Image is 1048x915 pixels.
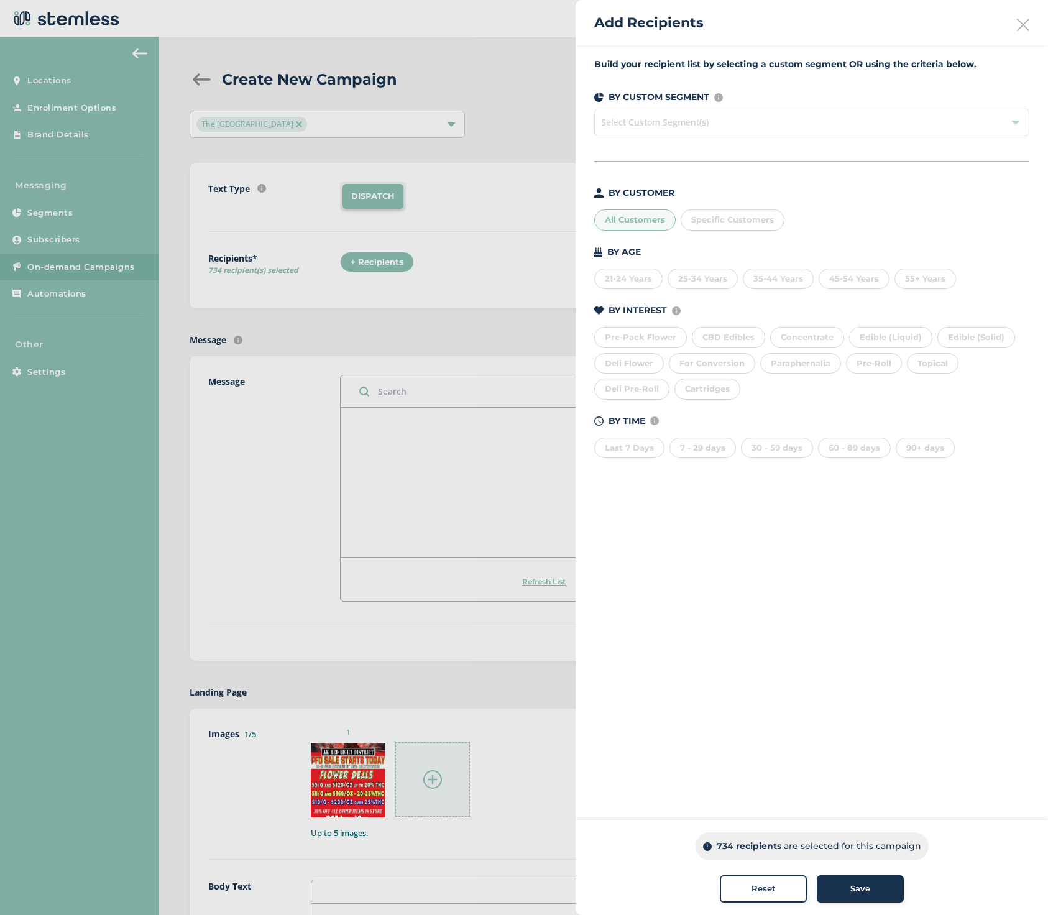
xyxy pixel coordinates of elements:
img: icon-info-236977d2.svg [650,416,659,425]
div: Last 7 Days [594,438,664,459]
p: are selected for this campaign [784,840,921,853]
div: Pre-Roll [846,353,902,374]
button: Reset [720,875,807,903]
div: Pre-Pack Flower [594,327,687,348]
img: icon-time-dark-e6b1183b.svg [594,416,604,426]
h2: Add Recipients [594,12,704,33]
div: 25-34 Years [668,269,738,290]
span: Save [850,883,870,895]
img: icon-segments-dark-074adb27.svg [594,93,604,102]
div: 45-54 Years [819,269,889,290]
div: Edible (Liquid) [849,327,932,348]
div: 7 - 29 days [669,438,736,459]
img: icon-person-dark-ced50e5f.svg [594,188,604,198]
iframe: Chat Widget [986,855,1048,915]
p: BY INTEREST [609,304,667,317]
div: Paraphernalia [760,353,841,374]
div: 21-24 Years [594,269,663,290]
div: Topical [907,353,958,374]
label: Build your recipient list by selecting a custom segment OR using the criteria below. [594,58,1029,71]
div: For Conversion [669,353,755,374]
p: BY CUSTOM SEGMENT [609,91,709,104]
img: icon-cake-93b2a7b5.svg [594,247,602,257]
div: 90+ days [896,438,955,459]
div: CBD Edibles [692,327,765,348]
div: All Customers [594,209,676,231]
p: BY CUSTOMER [609,186,674,200]
img: icon-info-236977d2.svg [714,93,723,102]
div: Deli Flower [594,353,664,374]
img: icon-info-236977d2.svg [672,306,681,315]
div: Edible (Solid) [937,327,1015,348]
img: icon-info-dark-48f6c5f3.svg [703,842,712,851]
span: Reset [752,883,776,895]
span: Specific Customers [691,214,774,224]
div: 30 - 59 days [741,438,813,459]
div: 55+ Years [894,269,956,290]
div: Concentrate [770,327,844,348]
div: Deli Pre-Roll [594,379,669,400]
div: Cartridges [674,379,740,400]
p: 734 recipients [717,840,781,853]
img: icon-heart-dark-29e6356f.svg [594,306,604,315]
div: 35-44 Years [743,269,814,290]
div: 60 - 89 days [818,438,891,459]
p: BY TIME [609,415,645,428]
button: Save [817,875,904,903]
p: BY AGE [607,246,641,259]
